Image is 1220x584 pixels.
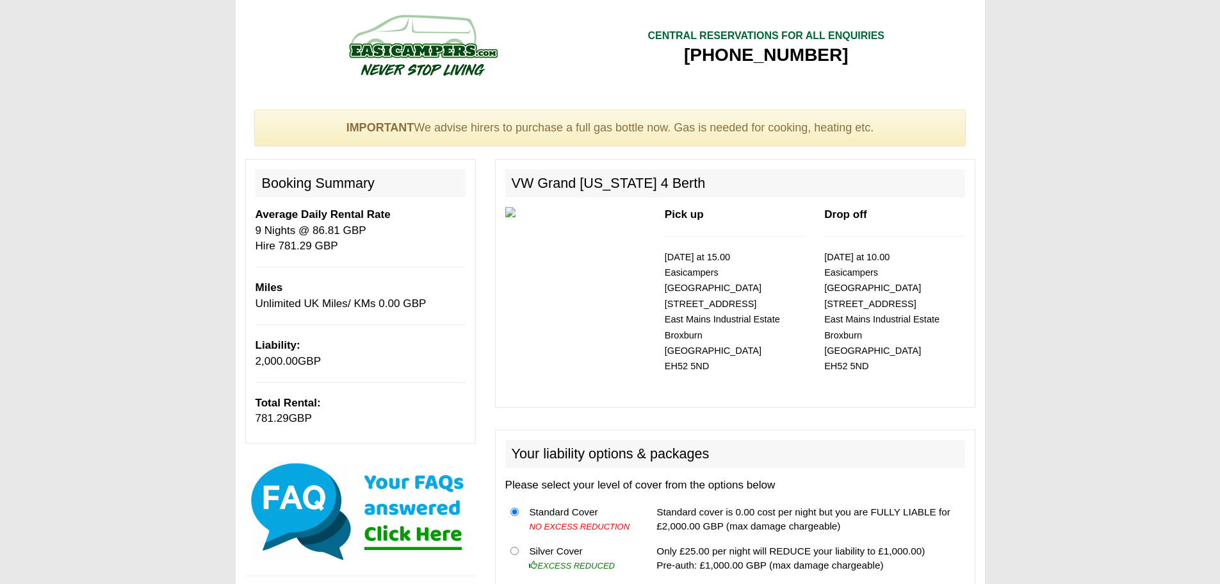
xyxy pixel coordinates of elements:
[256,208,391,221] b: Average Daily Rental Rate
[647,29,884,44] div: CENTRAL RESERVATIONS FOR ALL ENQUIRIES
[529,561,615,571] i: EXCESS REDUCED
[529,522,630,531] i: NO EXCESS REDUCTION
[256,169,466,197] h2: Booking Summary
[665,208,704,221] b: Pick up
[256,338,466,369] p: GBP
[256,281,283,294] b: Miles
[346,121,414,134] strong: IMPORTANT
[256,280,466,312] p: Unlimited UK Miles/ KMs 0.00 GBP
[256,397,321,409] b: Total Rental:
[524,500,638,539] td: Standard Cover
[665,252,780,372] small: [DATE] at 15.00 Easicampers [GEOGRAPHIC_DATA] [STREET_ADDRESS] East Mains Industrial Estate Broxb...
[505,207,646,217] img: 350.jpg
[256,207,466,254] p: 9 Nights @ 86.81 GBP Hire 781.29 GBP
[256,412,289,424] span: 781.29
[256,355,298,367] span: 2,000.00
[505,169,965,197] h2: VW Grand [US_STATE] 4 Berth
[824,208,866,221] b: Drop off
[524,538,638,578] td: Silver Cover
[651,538,964,578] td: Only £25.00 per night will REDUCE your liability to £1,000.00) Pre-auth: £1,000.00 GBP (max damag...
[824,252,939,372] small: [DATE] at 10.00 Easicampers [GEOGRAPHIC_DATA] [STREET_ADDRESS] East Mains Industrial Estate Broxb...
[254,110,966,147] div: We advise hirers to purchase a full gas bottle now. Gas is needed for cooking, heating etc.
[505,478,965,493] p: Please select your level of cover from the options below
[256,339,300,351] b: Liability:
[647,44,884,67] div: [PHONE_NUMBER]
[256,396,466,427] p: GBP
[651,500,964,539] td: Standard cover is 0.00 cost per night but you are FULLY LIABLE for £2,000.00 GBP (max damage char...
[301,10,544,80] img: campers-checkout-logo.png
[505,440,965,468] h2: Your liability options & packages
[245,460,476,563] img: Click here for our most common FAQs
